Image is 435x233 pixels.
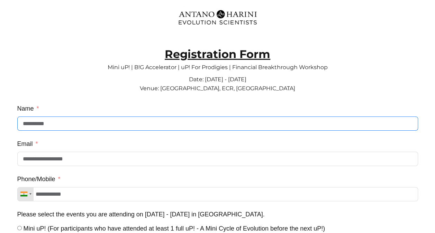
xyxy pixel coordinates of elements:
input: Phone/Mobile [17,187,418,201]
img: Evolution-Scientist (2) [175,6,261,29]
span: Mini uP! (For participants who have attended at least 1 full uP! - A Mini Cycle of Evolution befo... [24,225,325,232]
label: Please select the events you are attending on 18th - 21st Sep 2025 in Chennai. [17,208,265,221]
input: Email [17,152,418,166]
span: Date: [DATE] - [DATE] Venue: [GEOGRAPHIC_DATA], ECR, [GEOGRAPHIC_DATA] [140,76,295,92]
label: Name [17,102,39,115]
p: Mini uP! | B!G Accelerator | uP! For Prodigies | Financial Breakthrough Workshop [17,59,418,69]
label: Phone/Mobile [17,173,61,185]
div: Telephone country code [18,187,34,201]
input: Mini uP! (For participants who have attended at least 1 full uP! - A Mini Cycle of Evolution befo... [17,226,22,230]
label: Email [17,138,38,150]
strong: Registration Form [165,47,270,61]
